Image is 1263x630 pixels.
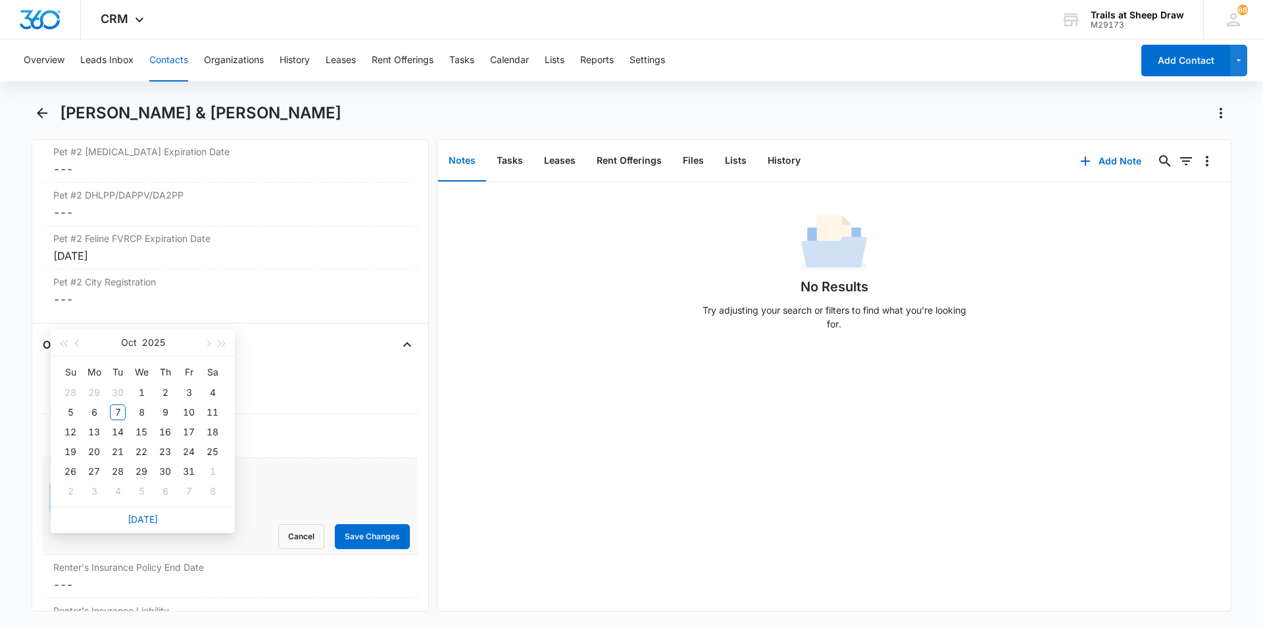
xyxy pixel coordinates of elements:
td: 2025-10-06 [82,402,106,422]
button: Add Contact [1141,45,1230,76]
div: 29 [134,464,149,479]
td: 2025-10-31 [177,462,201,481]
button: Overview [24,39,64,82]
button: Tasks [486,141,533,182]
button: Cancel [278,524,324,549]
div: 22 [134,444,149,460]
label: Renter's Insurance Policy End Date [53,560,407,574]
td: 2025-10-19 [59,442,82,462]
button: Contacts [149,39,188,82]
td: 2025-10-05 [59,402,82,422]
td: 2025-10-28 [106,462,130,481]
td: 2025-10-01 [130,383,153,402]
div: 9 [157,404,173,420]
div: 13 [86,424,102,440]
td: 2025-09-29 [82,383,106,402]
div: 12 [62,424,78,440]
td: 2025-10-12 [59,422,82,442]
button: Notes [438,141,486,182]
div: 4 [205,385,220,400]
td: 2025-10-21 [106,442,130,462]
h1: [PERSON_NAME] & [PERSON_NAME] [60,103,341,123]
div: 2 [62,483,78,499]
div: 2 [157,385,173,400]
h1: No Results [801,277,868,297]
button: 2025 [142,329,165,356]
div: Pet #2 City Registration--- [43,270,418,312]
div: 24 [181,444,197,460]
button: Organizations [204,39,264,82]
div: notifications count [1237,5,1248,15]
div: 3 [86,483,102,499]
th: Su [59,362,82,383]
td: 2025-10-25 [201,442,224,462]
td: 2025-10-11 [201,402,224,422]
button: Reports [580,39,614,82]
div: 21 [110,444,126,460]
td: 2025-10-20 [82,442,106,462]
td: 2025-10-30 [153,462,177,481]
div: account name [1091,10,1184,20]
button: Add Note [1067,145,1154,177]
td: 2025-09-28 [59,383,82,402]
div: 18 [205,424,220,440]
td: 2025-10-23 [153,442,177,462]
td: 2025-10-18 [201,422,224,442]
button: Back [32,103,52,124]
td: 2025-10-27 [82,462,106,481]
div: 31 [181,464,197,479]
th: Th [153,362,177,383]
div: Pet #2 DHLPP/DAPPV/DA2PP--- [43,183,418,226]
td: 2025-10-15 [130,422,153,442]
div: 17 [181,424,197,440]
button: Tasks [449,39,474,82]
td: 2025-11-07 [177,481,201,501]
td: 2025-11-01 [201,462,224,481]
td: 2025-09-30 [106,383,130,402]
button: Leases [533,141,586,182]
td: 2025-10-14 [106,422,130,442]
div: 6 [86,404,102,420]
td: 2025-10-29 [130,462,153,481]
button: Settings [630,39,665,82]
td: 2025-11-06 [153,481,177,501]
td: 2025-10-26 [59,462,82,481]
div: Pet #2 [MEDICAL_DATA] Expiration Date--- [43,139,418,183]
th: Sa [201,362,224,383]
button: Search... [1154,151,1176,172]
button: Save Changes [335,524,410,549]
div: 30 [110,385,126,400]
button: Close [397,334,418,355]
td: 2025-11-04 [106,481,130,501]
span: CRM [101,12,128,26]
p: Try adjusting your search or filters to find what you’re looking for. [696,303,972,331]
div: 11 [205,404,220,420]
td: 2025-10-08 [130,402,153,422]
img: No Data [801,211,867,277]
button: History [280,39,310,82]
button: History [757,141,811,182]
button: Filters [1176,151,1197,172]
button: Rent Offerings [586,141,672,182]
div: Renter's Insurance Policy End Date--- [43,555,418,598]
div: 19 [62,444,78,460]
label: Pet #2 [MEDICAL_DATA] Expiration Date [53,145,407,158]
div: 28 [110,464,126,479]
div: 30 [157,464,173,479]
dd: --- [53,577,407,593]
td: 2025-10-10 [177,402,201,422]
th: Fr [177,362,201,383]
div: 4 [110,483,126,499]
button: Calendar [490,39,529,82]
div: 26 [62,464,78,479]
button: Actions [1210,103,1231,124]
dd: --- [53,205,407,220]
div: 23 [157,444,173,460]
div: 3 [181,385,197,400]
td: 2025-10-02 [153,383,177,402]
label: Pet #2 City Registration [53,275,407,289]
div: account id [1091,20,1184,30]
td: 2025-11-05 [130,481,153,501]
td: 2025-10-09 [153,402,177,422]
div: 7 [110,404,126,420]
